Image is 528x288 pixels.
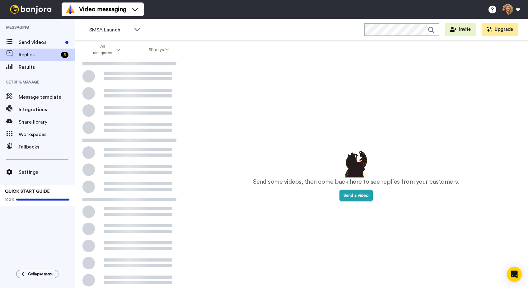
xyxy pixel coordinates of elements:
img: results-emptystates.png [341,149,372,177]
a: Send a video [339,193,373,198]
span: 100% [5,197,15,202]
button: Invite [445,23,476,36]
span: Collapse menu [28,271,54,276]
span: QUICK START GUIDE [5,189,50,194]
span: Share library [19,118,75,126]
button: Send a video [339,190,373,201]
button: All assignees [76,41,134,59]
span: All assignees [90,44,115,56]
button: Collapse menu [16,270,58,278]
span: Video messaging [79,5,126,14]
p: Send some videos, then come back here to see replies from your customers. [253,177,460,186]
span: Send videos [19,39,63,46]
span: Fallbacks [19,143,75,151]
span: Integrations [19,106,75,113]
span: SMSA Launch [89,26,131,34]
img: vm-color.svg [65,4,75,14]
img: bj-logo-header-white.svg [7,5,54,14]
span: Results [19,64,75,71]
span: Replies [19,51,58,59]
span: Message template [19,93,75,101]
div: 5 [61,52,68,58]
button: 30 days [134,44,183,55]
div: Open Intercom Messenger [507,267,522,282]
button: Upgrade [482,23,518,36]
span: Settings [19,168,75,176]
span: Workspaces [19,131,75,138]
